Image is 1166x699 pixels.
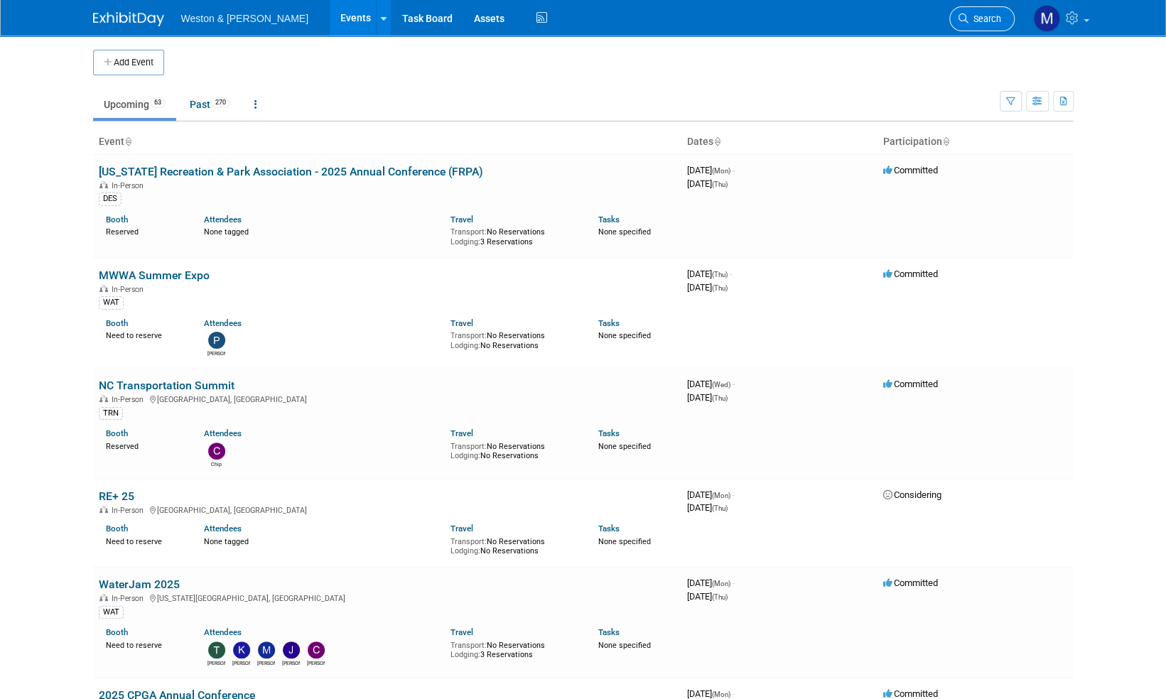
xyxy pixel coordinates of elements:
span: [DATE] [687,165,735,175]
img: In-Person Event [99,181,108,188]
span: (Thu) [712,504,728,512]
a: NC Transportation Summit [99,379,234,392]
span: Lodging: [450,341,480,350]
div: WAT [99,296,124,309]
img: Chip Hutchens [208,443,225,460]
a: Booth [106,627,128,637]
th: Dates [681,130,878,154]
a: Attendees [204,318,242,328]
span: [DATE] [687,591,728,602]
div: No Reservations No Reservations [450,439,577,461]
a: Attendees [204,627,242,637]
span: [DATE] [687,502,728,513]
a: Attendees [204,215,242,224]
span: Committed [883,379,938,389]
a: Booth [106,318,128,328]
div: Kevin MacKinnon [232,659,250,667]
a: WaterJam 2025 [99,578,180,591]
span: Committed [883,578,938,588]
div: Chip Hutchens [207,460,225,468]
th: Participation [878,130,1074,154]
div: None tagged [204,534,440,547]
img: Tony Zerilli [208,641,225,659]
span: (Mon) [712,580,730,587]
div: Patrick Yeo [207,349,225,357]
span: - [733,165,735,175]
div: Reserved [106,224,183,237]
img: Mary Ann Trujillo [1033,5,1060,32]
div: [US_STATE][GEOGRAPHIC_DATA], [GEOGRAPHIC_DATA] [99,592,676,603]
span: [DATE] [687,178,728,189]
span: - [733,379,735,389]
span: 63 [150,97,166,108]
img: Kevin MacKinnon [233,641,250,659]
span: - [733,578,735,588]
div: Tony Zerilli [207,659,225,667]
div: Charles Gant [307,659,325,667]
span: Committed [883,269,938,279]
span: In-Person [112,181,148,190]
span: - [733,489,735,500]
span: - [733,688,735,699]
span: None specified [598,641,651,650]
span: (Thu) [712,394,728,402]
span: (Mon) [712,492,730,499]
div: [GEOGRAPHIC_DATA], [GEOGRAPHIC_DATA] [99,393,676,404]
span: [DATE] [687,489,735,500]
span: Considering [883,489,941,500]
a: Travel [450,428,473,438]
button: Add Event [93,50,164,75]
a: Tasks [598,627,620,637]
a: Travel [450,318,473,328]
div: No Reservations 3 Reservations [450,224,577,246]
span: Transport: [450,442,487,451]
span: Transport: [450,331,487,340]
span: None specified [598,537,651,546]
a: Attendees [204,428,242,438]
span: Lodging: [450,451,480,460]
span: In-Person [112,594,148,603]
div: Margaret McCarthy [257,659,275,667]
span: Transport: [450,227,487,237]
a: Travel [450,627,473,637]
a: Past270 [179,91,241,118]
a: Sort by Participation Type [942,136,949,147]
a: Tasks [598,428,620,438]
div: No Reservations 3 Reservations [450,638,577,660]
div: WAT [99,606,124,619]
div: No Reservations No Reservations [450,328,577,350]
span: Lodging: [450,237,480,246]
img: Margaret McCarthy [258,641,275,659]
img: In-Person Event [99,395,108,402]
span: [DATE] [687,282,728,293]
span: Transport: [450,641,487,650]
th: Event [93,130,681,154]
span: Search [968,13,1001,24]
img: Patrick Yeo [208,332,225,349]
span: Transport: [450,537,487,546]
a: Booth [106,428,128,438]
a: [US_STATE] Recreation & Park Association - 2025 Annual Conference (FRPA) [99,165,483,178]
a: Booth [106,524,128,533]
div: TRN [99,407,123,420]
div: Jason Gillespie [282,659,300,667]
span: [DATE] [687,392,728,403]
a: Travel [450,215,473,224]
span: (Thu) [712,284,728,292]
span: None specified [598,227,651,237]
div: Need to reserve [106,638,183,651]
a: Tasks [598,318,620,328]
span: (Wed) [712,381,730,389]
a: Sort by Start Date [713,136,720,147]
span: Lodging: [450,650,480,659]
span: 270 [211,97,230,108]
img: In-Person Event [99,594,108,601]
img: Charles Gant [308,641,325,659]
a: Attendees [204,524,242,533]
span: (Mon) [712,690,730,698]
span: None specified [598,331,651,340]
a: MWWA Summer Expo [99,269,210,282]
span: In-Person [112,395,148,404]
img: ExhibitDay [93,12,164,26]
img: In-Person Event [99,506,108,513]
